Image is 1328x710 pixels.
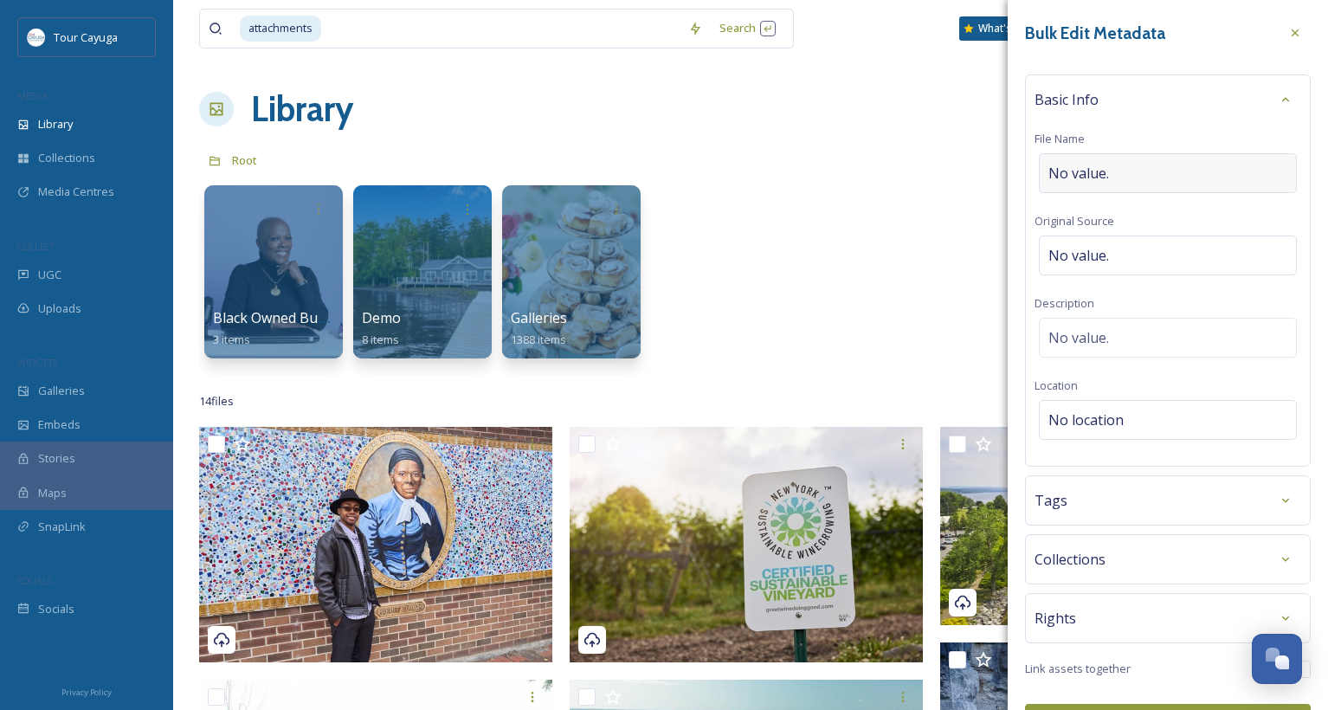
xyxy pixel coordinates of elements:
span: No value. [1048,327,1109,348]
button: Open Chat [1252,634,1302,684]
span: COLLECT [17,240,55,253]
span: Stories [38,450,75,467]
span: SOCIALS [17,574,52,587]
span: No location [1048,410,1124,430]
span: Embeds [38,416,81,433]
span: Privacy Policy [61,687,112,698]
span: Demo [362,308,401,327]
a: Galleries1388 items [511,310,567,347]
span: Original Source [1035,213,1114,229]
span: 3 items [213,332,250,347]
span: SnapLink [38,519,86,535]
span: Maps [38,485,67,501]
span: 14 file s [199,393,234,410]
span: 8 items [362,332,399,347]
a: Black Owned Businesses3 items [213,310,373,347]
span: Media Centres [38,184,114,200]
span: Basic Info [1035,89,1099,110]
span: Rights [1035,608,1076,629]
span: attachments [240,16,321,41]
span: Root [232,152,257,168]
span: File Name [1035,131,1085,146]
div: Search [711,11,784,45]
span: Description [1035,295,1094,311]
span: 1388 items [511,332,566,347]
a: What's New [959,16,1046,41]
span: MEDIA [17,89,48,102]
span: No value. [1048,163,1109,184]
a: Root [232,150,257,171]
h3: Bulk Edit Metadata [1025,21,1165,46]
a: Demo8 items [362,310,401,347]
a: Privacy Policy [61,681,112,701]
img: Yellow House Creative_Bright Leaf WInery .jpg [570,427,923,662]
span: No value. [1048,245,1109,266]
span: Socials [38,601,74,617]
span: Tour Cayuga [54,29,118,45]
img: download.jpeg [28,29,45,46]
span: Galleries [511,308,567,327]
img: 2024_Yellow_House_Cayuga_20240623_2471.jpg [940,427,1293,625]
span: UGC [38,267,61,283]
span: Collections [38,150,95,166]
span: Collections [1035,549,1106,570]
span: WIDGETS [17,356,57,369]
span: Uploads [38,300,81,317]
span: Link assets together [1025,661,1131,677]
img: Duan-with-Leroy_TourCayugaxCultureTravels_-21.jpg [199,427,552,662]
span: Galleries [38,383,85,399]
span: Black Owned Businesses [213,308,373,327]
span: Tags [1035,490,1067,511]
span: Library [38,116,73,132]
a: Library [251,83,353,135]
span: Location [1035,378,1078,393]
